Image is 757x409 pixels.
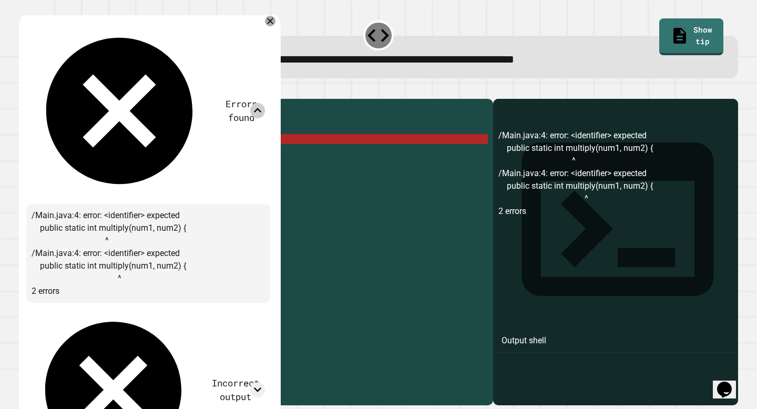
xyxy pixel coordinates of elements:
div: /Main.java:4: error: <identifier> expected public static int multiply(num1, num2) { ^ /Main.java:... [26,204,270,303]
iframe: chat widget [713,367,746,398]
div: Incorrect output [206,376,265,404]
div: /Main.java:4: error: <identifier> expected public static int multiply(num1, num2) { ^ /Main.java:... [498,129,733,405]
a: Show tip [659,18,723,55]
div: Errors found [218,97,265,125]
